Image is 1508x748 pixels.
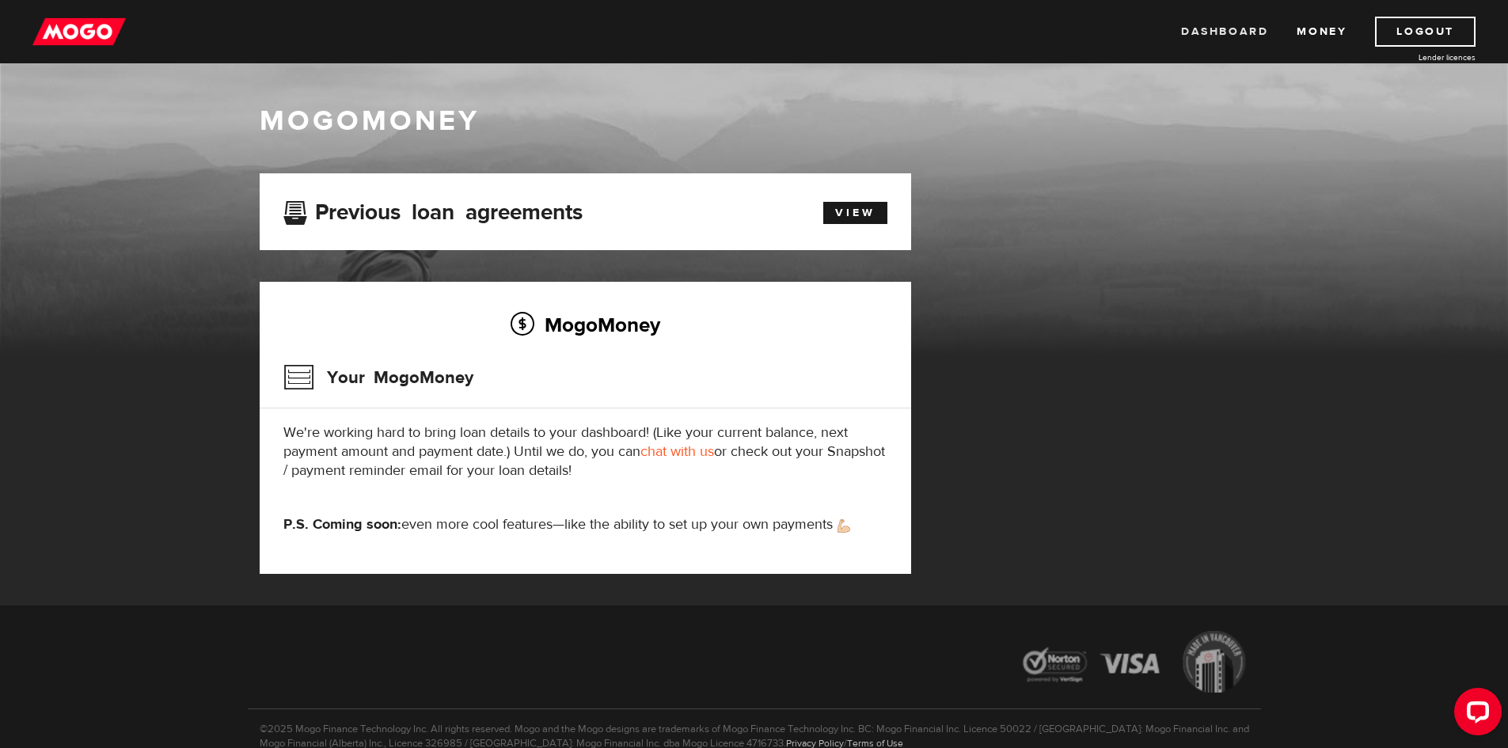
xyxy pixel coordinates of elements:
strong: P.S. Coming soon: [283,515,401,533]
p: even more cool features—like the ability to set up your own payments [283,515,887,534]
h3: Your MogoMoney [283,357,473,398]
a: Dashboard [1181,17,1268,47]
h2: MogoMoney [283,308,887,341]
img: mogo_logo-11ee424be714fa7cbb0f0f49df9e16ec.png [32,17,126,47]
a: Logout [1375,17,1476,47]
img: legal-icons-92a2ffecb4d32d839781d1b4e4802d7b.png [1008,619,1261,708]
img: strong arm emoji [838,519,850,533]
iframe: LiveChat chat widget [1442,682,1508,748]
p: We're working hard to bring loan details to your dashboard! (Like your current balance, next paym... [283,423,887,480]
h1: MogoMoney [260,104,1249,138]
h3: Previous loan agreements [283,199,583,220]
a: View [823,202,887,224]
a: Lender licences [1357,51,1476,63]
a: Money [1297,17,1347,47]
a: chat with us [640,442,714,461]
